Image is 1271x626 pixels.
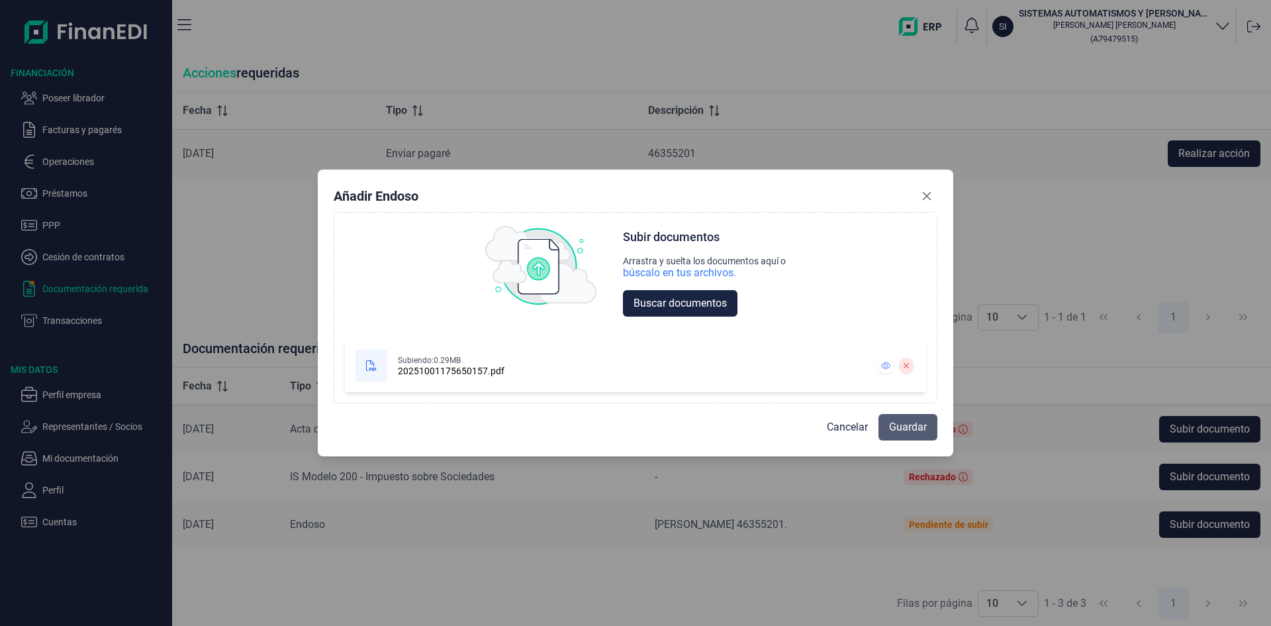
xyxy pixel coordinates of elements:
div: 20251001175650157.pdf [398,366,504,376]
span: Cancelar [827,419,868,435]
button: Cancelar [816,414,878,441]
button: Close [916,185,937,207]
div: búscalo en tus archivos. [623,266,786,280]
div: búscalo en tus archivos. [623,266,736,280]
div: Añadir Endoso [334,187,418,205]
span: Guardar [889,419,927,435]
img: upload img [485,226,596,305]
span: Buscar documentos [634,295,727,311]
div: Subiendo: 0.29MB [398,355,504,366]
div: Arrastra y suelta los documentos aquí o [623,256,786,266]
button: Buscar documentos [623,290,737,317]
div: Subir documentos [623,229,720,245]
button: Guardar [878,414,937,441]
